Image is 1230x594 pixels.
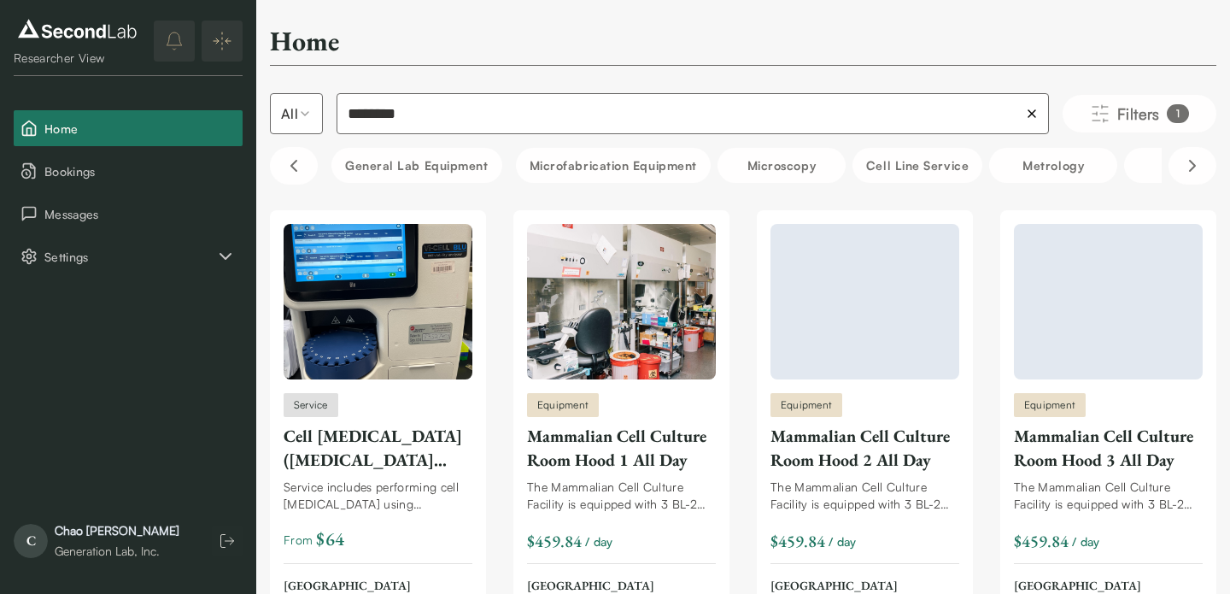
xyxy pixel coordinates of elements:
[44,120,236,138] span: Home
[55,522,179,539] div: Chao [PERSON_NAME]
[154,21,195,62] button: notifications
[44,248,215,266] span: Settings
[1117,102,1160,126] span: Filters
[14,238,243,274] div: Settings sub items
[527,424,716,472] div: Mammalian Cell Culture Room Hood 1 All Day
[585,532,613,550] span: / day
[270,147,318,185] button: Scroll left
[270,24,339,58] h2: Home
[284,526,344,553] span: From
[770,479,959,513] div: The Mammalian Cell Culture Facility is equipped with 3 BL-2 laminar flow Hoods, 4 CO2 incubators,...
[44,162,236,180] span: Bookings
[284,224,472,379] img: Cell viability assay (trypan blue staining on Beckman Vi-CELL BLU)
[14,50,141,67] div: Researcher View
[527,224,716,379] img: Mammalian Cell Culture Room Hood 1 All Day
[717,148,846,183] button: Microscopy
[770,529,825,553] div: $459.84
[537,397,589,413] span: Equipment
[294,397,328,413] span: Service
[284,479,472,513] div: Service includes performing cell [MEDICAL_DATA] using [MEDICAL_DATA] staining on the [PERSON_NAME...
[14,196,243,232] button: Messages
[1014,479,1203,513] div: The Mammalian Cell Culture Facility is equipped with 3 BL-2 laminar flow Hoods, 4 CO2 incubators,...
[829,532,857,550] span: / day
[781,397,832,413] span: Equipment
[1072,532,1100,550] span: / day
[1014,529,1069,553] div: $459.84
[527,479,716,513] div: The Mammalian Cell Culture Facility is equipped with 3 BL-2 laminar flow Hoods, 4 CO2 incubators,...
[1168,147,1216,185] button: Scroll right
[316,526,344,553] span: $ 64
[284,424,472,472] div: Cell [MEDICAL_DATA] ([MEDICAL_DATA] staining on [PERSON_NAME] Vi-CELL BLU)
[1014,424,1203,472] div: Mammalian Cell Culture Room Hood 3 All Day
[14,153,243,189] button: Bookings
[516,148,711,183] button: Microfabrication Equipment
[1063,95,1216,132] button: Filters
[14,110,243,146] button: Home
[770,424,959,472] div: Mammalian Cell Culture Room Hood 2 All Day
[44,205,236,223] span: Messages
[14,524,48,558] span: C
[14,15,141,43] img: logo
[1024,397,1075,413] span: Equipment
[331,148,502,183] button: General Lab equipment
[55,543,179,560] div: Generation Lab, inc.
[202,21,243,62] button: Expand/Collapse sidebar
[1167,104,1189,123] div: 1
[989,148,1117,183] button: Metrology
[270,93,323,134] button: Select listing type
[212,526,243,556] button: Log out
[852,148,982,183] button: Cell line service
[527,529,582,553] div: $459.84
[14,238,243,274] button: Settings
